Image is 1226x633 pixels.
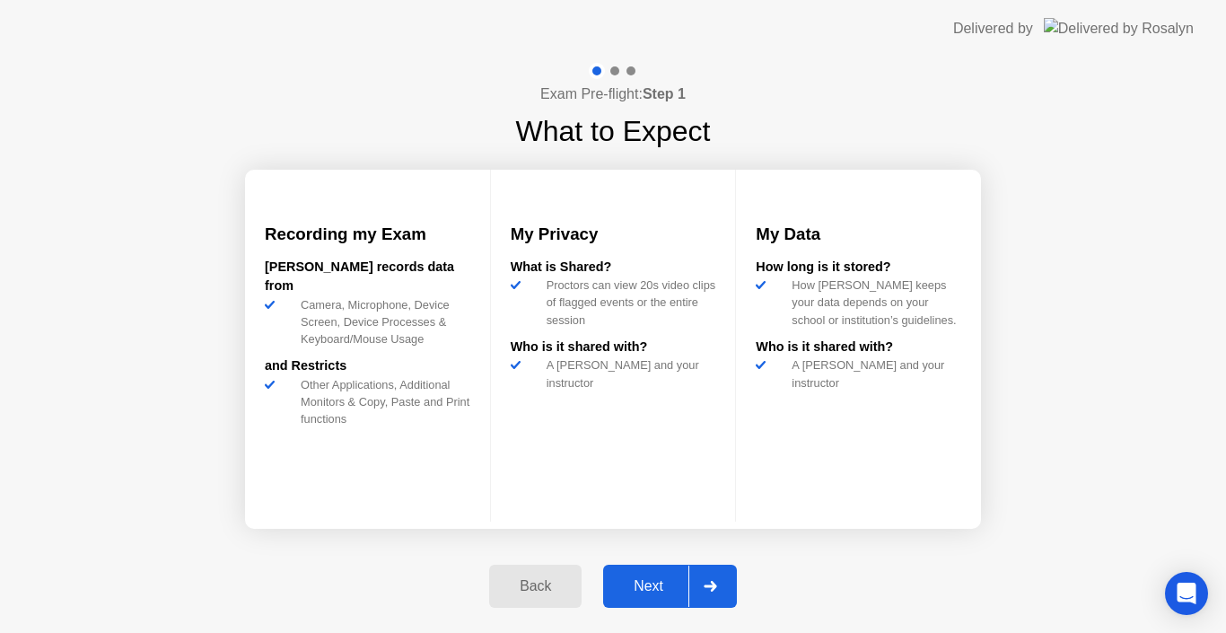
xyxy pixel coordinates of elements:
[953,18,1033,40] div: Delivered by
[603,565,737,608] button: Next
[516,110,711,153] h1: What to Expect
[265,222,470,247] h3: Recording my Exam
[265,258,470,296] div: [PERSON_NAME] records data from
[511,258,716,277] div: What is Shared?
[756,222,961,247] h3: My Data
[511,338,716,357] div: Who is it shared with?
[539,277,716,329] div: Proctors can view 20s video clips of flagged events or the entire session
[756,258,961,277] div: How long is it stored?
[756,338,961,357] div: Who is it shared with?
[784,356,961,391] div: A [PERSON_NAME] and your instructor
[609,578,688,594] div: Next
[495,578,576,594] div: Back
[643,86,686,101] b: Step 1
[293,376,470,428] div: Other Applications, Additional Monitors & Copy, Paste and Print functions
[540,84,686,105] h4: Exam Pre-flight:
[489,565,582,608] button: Back
[1165,572,1208,615] div: Open Intercom Messenger
[265,356,470,376] div: and Restricts
[293,296,470,348] div: Camera, Microphone, Device Screen, Device Processes & Keyboard/Mouse Usage
[539,356,716,391] div: A [PERSON_NAME] and your instructor
[511,222,716,247] h3: My Privacy
[784,277,961,329] div: How [PERSON_NAME] keeps your data depends on your school or institution’s guidelines.
[1044,18,1194,39] img: Delivered by Rosalyn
